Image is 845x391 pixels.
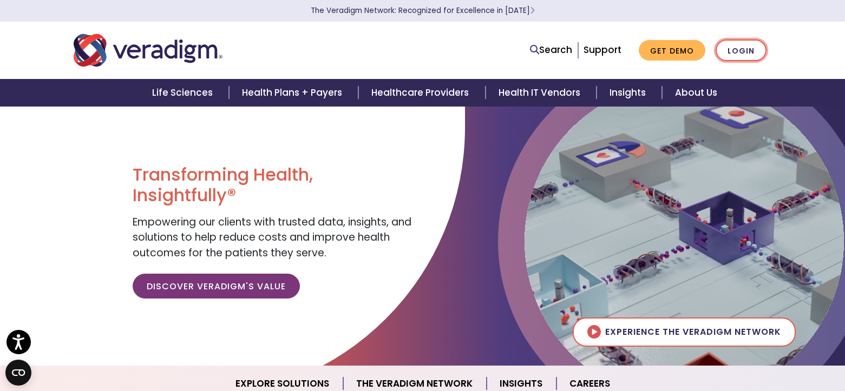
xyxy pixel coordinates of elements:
a: About Us [662,79,730,107]
a: Health IT Vendors [486,79,597,107]
span: Empowering our clients with trusted data, insights, and solutions to help reduce costs and improv... [133,215,411,260]
span: Learn More [530,5,535,16]
a: Get Demo [639,40,705,61]
iframe: Drift Chat Widget [637,313,832,378]
a: Life Sciences [139,79,229,107]
a: The Veradigm Network: Recognized for Excellence in [DATE]Learn More [311,5,535,16]
button: Open CMP widget [5,360,31,386]
a: Login [716,39,767,62]
img: Veradigm logo [74,32,222,68]
a: Health Plans + Payers [229,79,358,107]
a: Discover Veradigm's Value [133,274,300,299]
a: Search [530,43,572,57]
a: Support [584,43,621,56]
a: Healthcare Providers [358,79,485,107]
h1: Transforming Health, Insightfully® [133,164,414,206]
a: Insights [597,79,662,107]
